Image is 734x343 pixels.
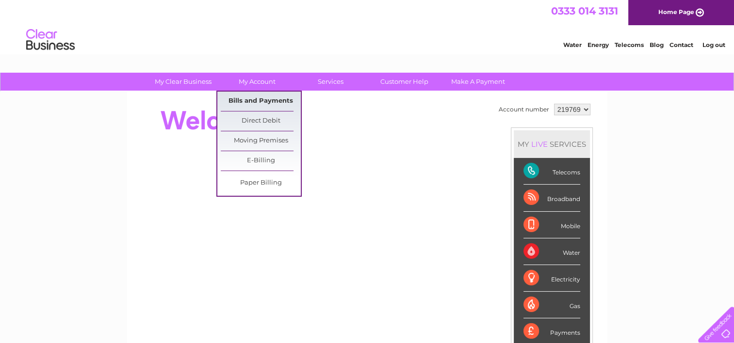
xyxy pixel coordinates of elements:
a: Paper Billing [221,173,301,193]
a: Blog [650,41,664,48]
a: E-Billing [221,151,301,171]
div: Broadband [523,185,580,211]
div: MY SERVICES [514,130,590,158]
a: Customer Help [364,73,444,91]
div: Clear Business is a trading name of Verastar Limited (registered in [GEOGRAPHIC_DATA] No. 3667643... [138,5,597,47]
div: Gas [523,292,580,318]
a: Energy [587,41,609,48]
a: Moving Premises [221,131,301,151]
img: logo.png [26,25,75,55]
a: Telecoms [615,41,644,48]
div: Electricity [523,265,580,292]
a: Services [291,73,371,91]
a: Log out [702,41,725,48]
a: Bills and Payments [221,92,301,111]
a: My Account [217,73,297,91]
a: 0333 014 3131 [551,5,618,17]
div: Mobile [523,212,580,238]
a: Contact [669,41,693,48]
div: Water [523,238,580,265]
a: Make A Payment [438,73,518,91]
a: My Clear Business [143,73,223,91]
div: Telecoms [523,158,580,185]
a: Direct Debit [221,111,301,131]
a: Water [563,41,582,48]
div: LIVE [529,140,550,149]
td: Account number [496,101,552,118]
